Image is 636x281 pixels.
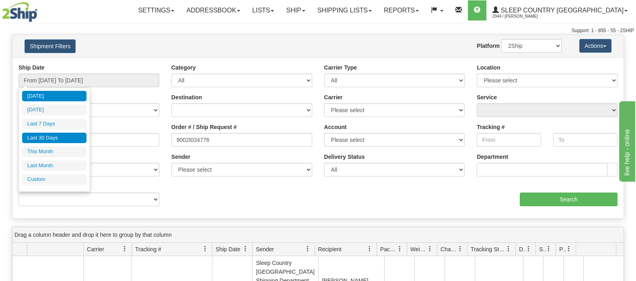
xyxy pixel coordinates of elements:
label: Order # / Ship Request # [171,123,237,131]
span: 2044 / [PERSON_NAME] [492,12,553,21]
a: Sleep Country [GEOGRAPHIC_DATA] 2044 / [PERSON_NAME] [486,0,634,21]
label: Destination [171,93,202,101]
img: logo2044.jpg [2,2,37,22]
label: Department [477,153,508,161]
label: Platform [477,42,500,50]
span: Tracking # [135,245,161,253]
span: Sleep Country [GEOGRAPHIC_DATA] [499,7,624,14]
label: Delivery Status [324,153,365,161]
iframe: chat widget [617,99,635,181]
label: Account [324,123,347,131]
a: Tracking Status filter column settings [502,242,515,256]
span: Weight [410,245,427,253]
a: Pickup Status filter column settings [562,242,576,256]
label: Tracking # [477,123,504,131]
a: Shipment Issues filter column settings [542,242,556,256]
li: Last Month [22,160,86,171]
span: Pickup Status [559,245,566,253]
li: This Month [22,146,86,157]
label: Carrier [324,93,343,101]
a: Weight filter column settings [423,242,437,256]
span: Tracking Status [471,245,506,253]
a: Packages filter column settings [393,242,407,256]
li: [DATE] [22,91,86,102]
a: Delivery Status filter column settings [522,242,535,256]
span: Recipient [318,245,342,253]
button: Shipment Filters [25,39,76,53]
a: Settings [132,0,180,21]
a: Recipient filter column settings [363,242,377,256]
input: From [477,133,541,147]
a: Ship [280,0,311,21]
a: Tracking # filter column settings [198,242,212,256]
button: Actions [579,39,611,53]
div: grid grouping header [12,227,624,243]
label: Category [171,64,196,72]
div: live help - online [6,5,74,14]
input: Search [520,193,617,206]
li: Custom [22,174,86,185]
a: Sender filter column settings [301,242,315,256]
a: Lists [246,0,280,21]
span: Packages [380,245,397,253]
label: Sender [171,153,190,161]
li: Last 7 Days [22,119,86,129]
a: Charge filter column settings [453,242,467,256]
li: [DATE] [22,105,86,115]
span: Charge [440,245,457,253]
a: Reports [378,0,425,21]
span: Sender [256,245,274,253]
label: Ship Date [19,64,45,72]
input: To [553,133,617,147]
span: Ship Date [216,245,240,253]
span: Shipment Issues [539,245,546,253]
span: Delivery Status [519,245,526,253]
li: Last 30 Days [22,133,86,144]
div: Support: 1 - 855 - 55 - 2SHIP [2,27,634,34]
label: Service [477,93,497,101]
a: Ship Date filter column settings [239,242,252,256]
label: Location [477,64,500,72]
label: Carrier Type [324,64,357,72]
span: Carrier [87,245,104,253]
a: Addressbook [180,0,246,21]
a: Shipping lists [311,0,378,21]
a: Carrier filter column settings [118,242,132,256]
